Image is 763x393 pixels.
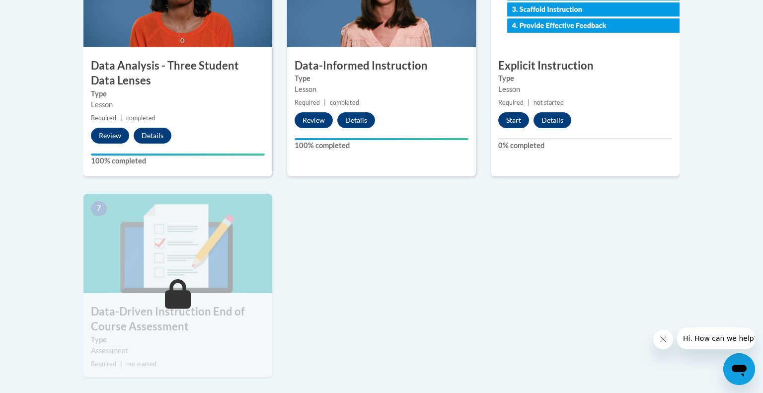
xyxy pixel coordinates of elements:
img: Course Image [83,194,272,293]
span: not started [126,360,156,368]
div: Assessment [91,345,265,356]
label: 0% completed [498,140,672,151]
button: Details [534,112,571,128]
div: Your progress [295,138,468,140]
h3: Data-Driven Instruction End of Course Assessment [83,304,272,335]
span: not started [534,99,564,106]
span: Hi. How can we help? [6,7,80,15]
div: Lesson [498,84,672,95]
label: 100% completed [295,140,468,151]
button: Review [295,112,333,128]
span: completed [330,99,359,106]
span: completed [126,114,155,122]
span: | [120,114,122,122]
button: Details [134,128,171,144]
h3: Data Analysis - Three Student Data Lenses [83,58,272,89]
iframe: Message from company [677,327,755,349]
span: 7 [91,201,107,216]
div: Your progress [91,154,265,156]
button: Start [498,112,529,128]
label: 100% completed [91,156,265,166]
span: | [120,360,122,368]
button: Details [337,112,375,128]
span: Required [91,360,116,368]
div: Lesson [295,84,468,95]
span: Required [498,99,524,106]
span: | [528,99,530,106]
span: | [324,99,326,106]
h3: Data-Informed Instruction [287,58,476,74]
label: Type [498,73,672,84]
div: Lesson [91,99,265,110]
label: Type [295,73,468,84]
span: Required [295,99,320,106]
button: Review [91,128,129,144]
iframe: Close message [653,329,673,349]
h3: Explicit Instruction [491,58,680,74]
label: Type [91,334,265,345]
iframe: Button to launch messaging window [723,353,755,385]
label: Type [91,88,265,99]
span: Required [91,114,116,122]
